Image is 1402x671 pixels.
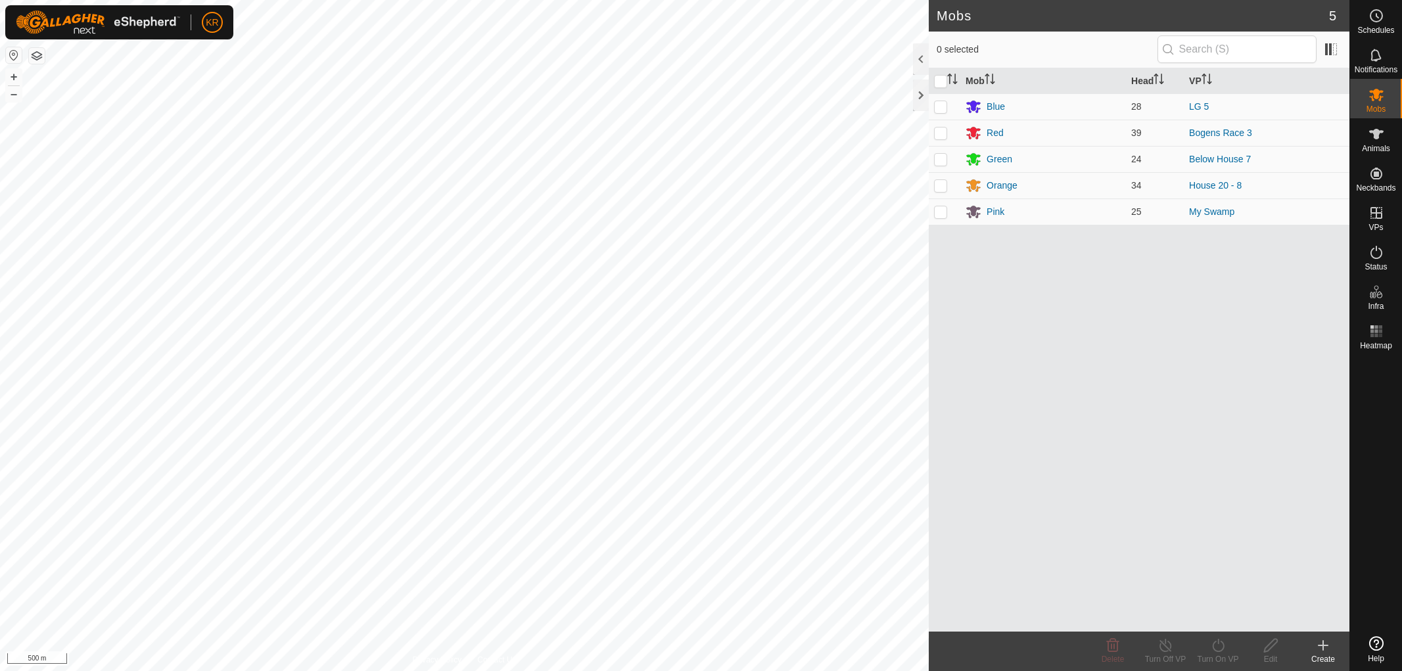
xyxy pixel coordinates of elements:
[1131,206,1142,217] span: 25
[960,68,1126,94] th: Mob
[1192,653,1244,665] div: Turn On VP
[6,86,22,102] button: –
[985,76,995,86] p-sorticon: Activate to sort
[1154,76,1164,86] p-sorticon: Activate to sort
[937,8,1329,24] h2: Mobs
[987,152,1012,166] div: Green
[1329,6,1336,26] span: 5
[987,100,1005,114] div: Blue
[1189,101,1209,112] a: LG 5
[413,654,462,666] a: Privacy Policy
[477,654,516,666] a: Contact Us
[1126,68,1184,94] th: Head
[1365,263,1387,271] span: Status
[1184,68,1349,94] th: VP
[16,11,180,34] img: Gallagher Logo
[937,43,1157,57] span: 0 selected
[1368,655,1384,662] span: Help
[29,48,45,64] button: Map Layers
[1357,26,1394,34] span: Schedules
[1189,127,1252,138] a: Bogens Race 3
[1157,35,1317,63] input: Search (S)
[1368,302,1384,310] span: Infra
[1189,180,1242,191] a: House 20 - 8
[1360,342,1392,350] span: Heatmap
[1362,145,1390,152] span: Animals
[206,16,218,30] span: KR
[1189,154,1251,164] a: Below House 7
[1367,105,1386,113] span: Mobs
[1131,154,1142,164] span: 24
[1297,653,1349,665] div: Create
[1368,223,1383,231] span: VPs
[1355,66,1397,74] span: Notifications
[1131,180,1142,191] span: 34
[1202,76,1212,86] p-sorticon: Activate to sort
[987,205,1004,219] div: Pink
[1244,653,1297,665] div: Edit
[947,76,958,86] p-sorticon: Activate to sort
[1139,653,1192,665] div: Turn Off VP
[1189,206,1234,217] a: My Swamp
[1350,631,1402,668] a: Help
[6,69,22,85] button: +
[987,179,1017,193] div: Orange
[1131,127,1142,138] span: 39
[6,47,22,63] button: Reset Map
[1356,184,1395,192] span: Neckbands
[987,126,1004,140] div: Red
[1131,101,1142,112] span: 28
[1102,655,1125,664] span: Delete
